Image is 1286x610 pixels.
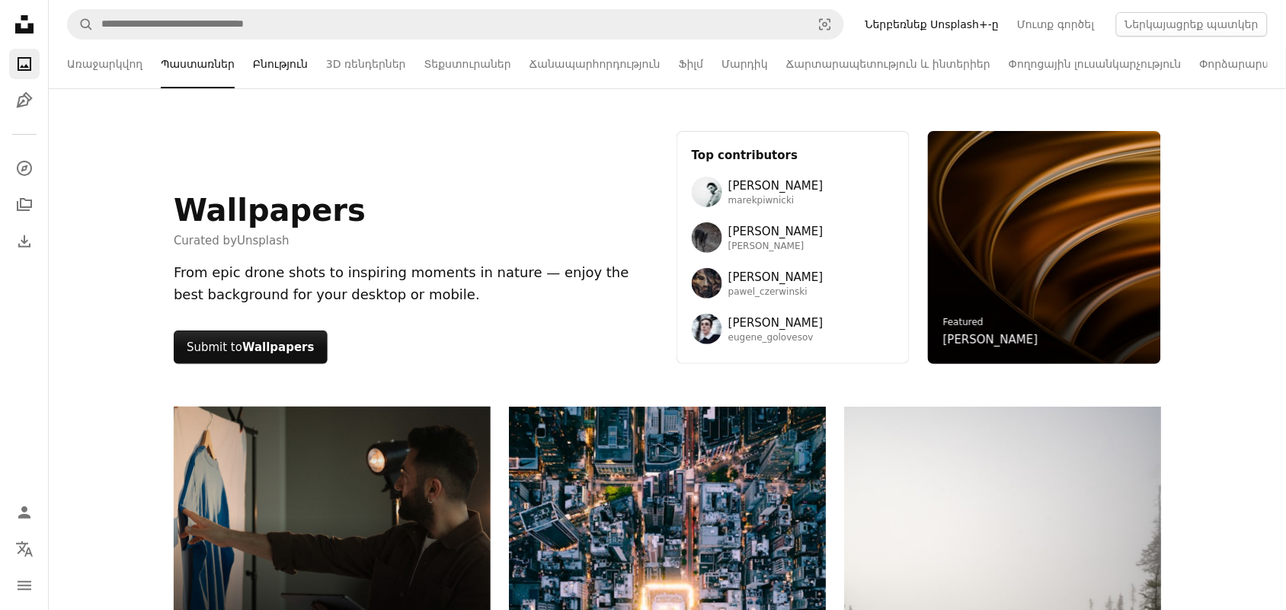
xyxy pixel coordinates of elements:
[9,190,40,220] a: Հավաքածուներ
[253,40,308,88] a: Բնություն
[728,314,824,332] span: [PERSON_NAME]
[692,268,722,299] img: Avatar of user Pawel Czerwinski
[728,195,824,207] span: marekpiwnicki
[692,222,722,253] img: Avatar of user Wolfgang Hasselmann
[692,146,894,164] h3: Top contributors
[529,58,661,70] font: Ճանապարհորդություն
[728,268,824,286] span: [PERSON_NAME]
[67,40,142,88] a: Առաջարկվող
[174,232,366,250] span: Curated by
[692,268,894,299] a: Avatar of user Pawel Czerwinski[PERSON_NAME]pawel_czerwinski
[728,177,824,195] span: [PERSON_NAME]
[679,40,704,88] a: Ֆիլմ
[1008,12,1103,37] a: Մուտք գործել
[68,10,94,39] button: Որոնել Unsplash-ում
[786,58,990,70] font: Ճարտարապետություն և ինտերիեր
[9,49,40,79] a: Լուսանկարներ
[728,241,824,253] span: [PERSON_NAME]
[692,314,894,344] a: Avatar of user Eugene Golovesov[PERSON_NAME]eugene_golovesov
[242,340,315,354] strong: Wallpapers
[253,58,308,70] font: Բնություն
[326,58,406,70] font: 3D ռենդերներ
[943,331,1038,349] a: [PERSON_NAME]
[679,58,704,70] font: Ֆիլմ
[9,497,40,528] a: Մուտք գործել / Գրանցվել
[692,177,894,207] a: Avatar of user Marek Piwnicki[PERSON_NAME]marekpiwnicki
[786,40,990,88] a: Ճարտարապետություն և ինտերիեր
[9,85,40,116] a: Նկարազարդումներ
[529,40,661,88] a: Ճանապարհորդություն
[9,570,40,601] button: Մենյու
[856,12,1008,37] a: Ներբեռնեք Unsplash+-ը
[1116,12,1268,37] button: Ներկայացրեք պատկեր
[237,234,290,248] a: Unsplash
[692,314,722,344] img: Avatar of user Eugene Golovesov
[326,40,406,88] a: 3D ռենդերներ
[9,9,40,43] a: Գլխավոր էջ — Unsplash
[721,40,768,88] a: Մարդիկ
[67,9,844,40] form: Գտնել տեսողական նյութեր ամբողջ կայքում
[67,58,142,70] font: Առաջարկվող
[1009,40,1182,88] a: Փողոցային լուսանկարչություն
[807,10,843,39] button: Visual search
[1125,18,1259,30] font: Ներկայացրեք պատկեր
[721,58,768,70] font: Մարդիկ
[692,177,722,207] img: Avatar of user Marek Piwnicki
[728,222,824,241] span: [PERSON_NAME]
[1017,18,1094,30] font: Մուտք գործել
[174,192,366,228] h1: Wallpapers
[174,331,328,364] button: Submit toWallpapers
[1009,58,1182,70] font: Փողոցային լուսանկարչություն
[9,153,40,184] a: Ուսումնասիրել
[424,40,511,88] a: Տեքստուրաներ
[424,58,511,70] font: Տեքստուրաներ
[865,18,999,30] font: Ներբեռնեք Unsplash+-ը
[9,534,40,564] button: Լեզու
[728,332,824,344] span: eugene_golovesov
[174,262,658,306] div: From epic drone shots to inspiring moments in nature — enjoy the best background for your desktop...
[943,317,984,327] a: Featured
[692,222,894,253] a: Avatar of user Wolfgang Hasselmann[PERSON_NAME][PERSON_NAME]
[9,226,40,257] a: Ներբեռնումների պատմություն
[728,286,824,299] span: pawel_czerwinski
